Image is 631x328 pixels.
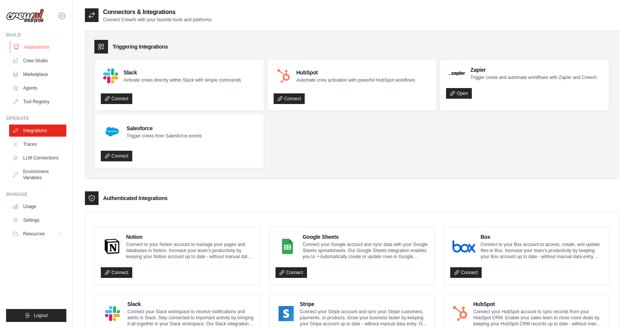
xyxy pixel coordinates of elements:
[453,306,468,321] img: HubSpot Logo
[103,239,121,254] img: Notion Logo
[274,93,305,104] a: Connect
[127,300,254,308] h4: Slack
[481,233,603,241] h4: Box
[296,77,415,83] p: Automate crew activation with powerful HubSpot workflows
[9,82,66,94] a: Agents
[453,239,475,254] img: Box Logo
[9,96,66,108] a: Tool Registry
[300,309,428,327] p: Connect your Stripe account and sync your Stripe customers, payments, or products. Grow your busi...
[6,9,44,23] img: Logo
[126,233,254,241] h4: Notion
[9,214,66,226] a: Settings
[103,8,211,17] h2: Connectors & Integrations
[127,309,254,327] p: Connect your Slack workspace to receive notifications and alerts in Slack. Stay connected to impo...
[113,43,168,50] h3: Triggering Integrations
[300,300,428,308] h4: Stripe
[446,88,471,99] a: Open
[9,68,66,80] a: Marketplace
[9,152,66,164] a: LLM Connections
[103,123,121,141] img: Salesforce Logo
[101,267,132,278] a: Connect
[10,41,67,53] a: Automations
[448,71,465,76] img: Zapier Logo
[302,233,428,241] h4: Google Sheets
[101,151,132,161] a: Connect
[9,166,66,184] a: Environment Variables
[9,200,66,213] a: Usage
[296,69,415,76] h4: HubSpot
[470,74,597,80] p: Trigger crews and automate workflows with Zapier and CrewAI
[126,241,254,260] p: Connect to your Notion account to manage your pages and databases in Notion. Increase your team’s...
[103,306,122,321] img: Slack Logo
[450,267,482,278] a: Connect
[103,17,211,23] p: Connect CrewAI with your favorite tools and platforms
[278,306,294,321] img: Stripe Logo
[470,66,597,74] h4: Zapier
[124,69,241,76] h4: Slack
[34,312,48,319] span: Logout
[481,241,603,260] p: Connect to your Box account to access, create, and update files in Box. Increase your team’s prod...
[124,77,241,83] p: Activate crews directly within Slack with simple commands
[9,138,66,150] a: Traces
[127,133,202,139] p: Trigger crews from Salesforce events
[6,309,66,322] button: Logout
[103,194,168,202] h3: Authenticated Integrations
[9,228,66,240] button: Resources
[101,93,132,104] a: Connect
[6,191,66,197] div: Manage
[276,267,307,278] a: Connect
[473,300,603,308] h4: HubSpot
[302,241,428,260] p: Connect your Google account and sync data with your Google Sheets spreadsheets. Our Google Sheets...
[6,115,66,121] div: Operate
[6,32,66,38] div: Build
[127,125,202,132] h4: Salesforce
[103,68,118,84] img: Slack Logo
[276,68,291,84] img: HubSpot Logo
[23,231,45,237] span: Resources
[473,309,603,327] p: Connect your HubSpot account to sync records from your HubSpot CRM. Enable your sales team to clo...
[9,125,66,137] a: Integrations
[278,239,297,254] img: Google Sheets Logo
[9,55,66,67] a: Crew Studio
